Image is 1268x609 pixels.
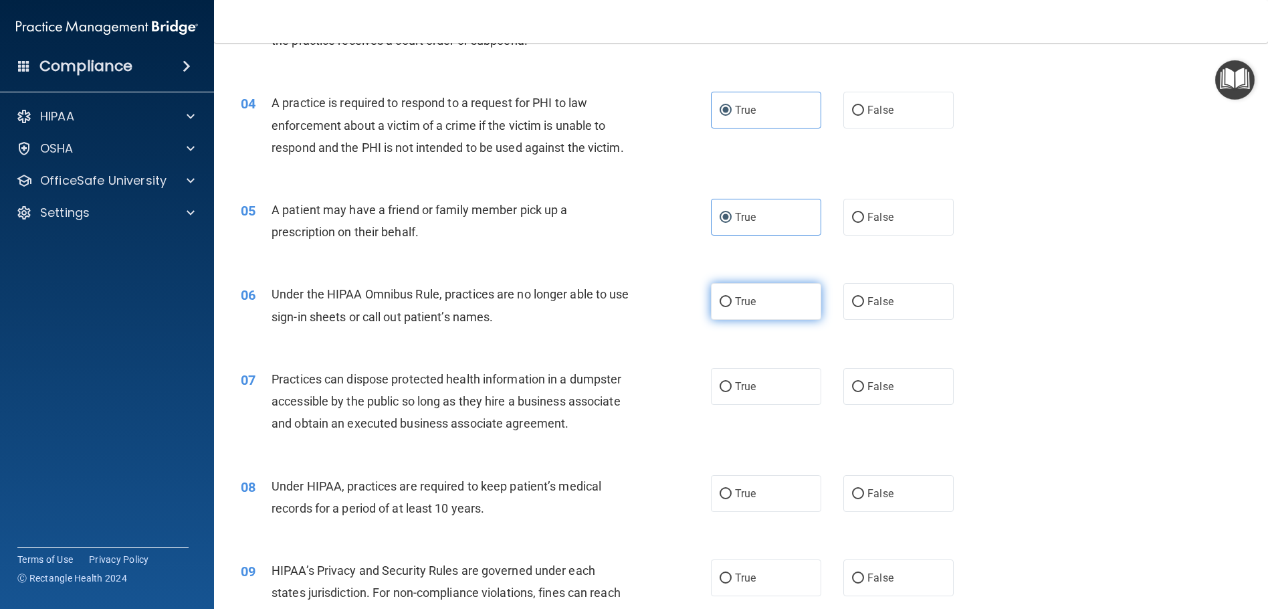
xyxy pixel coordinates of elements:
p: HIPAA [40,108,74,124]
span: A practice is required to respond to a request for PHI to law enforcement about a victim of a cri... [272,96,624,154]
span: Under HIPAA, practices are required to keep patient’s medical records for a period of at least 10... [272,479,601,515]
span: False [867,104,893,116]
a: OSHA [16,141,195,157]
span: True [735,487,756,500]
a: Terms of Use [17,553,73,566]
h4: Compliance [39,57,132,76]
span: True [735,380,756,393]
span: False [867,211,893,224]
span: True [735,104,756,116]
a: Privacy Policy [89,553,149,566]
span: 06 [241,287,255,303]
span: False [867,572,893,584]
span: False [867,295,893,308]
span: 09 [241,563,255,580]
span: A patient may have a friend or family member pick up a prescription on their behalf. [272,203,567,239]
span: False [867,487,893,500]
img: PMB logo [16,14,198,41]
a: OfficeSafe University [16,173,195,189]
p: OfficeSafe University [40,173,167,189]
span: False [867,380,893,393]
iframe: Drift Widget Chat Controller [1201,517,1252,568]
span: 07 [241,372,255,388]
input: True [720,489,732,499]
input: False [852,489,864,499]
input: False [852,106,864,116]
span: 08 [241,479,255,495]
span: Under the HIPAA Omnibus Rule, practices are no longer able to use sign-in sheets or call out pati... [272,287,629,323]
input: True [720,106,732,116]
button: Open Resource Center [1215,60,1255,100]
span: True [735,295,756,308]
input: True [720,574,732,584]
p: Settings [40,205,90,221]
input: False [852,213,864,223]
input: True [720,297,732,307]
span: Ⓒ Rectangle Health 2024 [17,572,127,585]
span: True [735,572,756,584]
p: OSHA [40,141,74,157]
span: True [735,211,756,224]
a: Settings [16,205,195,221]
input: False [852,382,864,392]
a: HIPAA [16,108,195,124]
input: True [720,382,732,392]
input: False [852,574,864,584]
span: 05 [241,203,255,219]
input: True [720,213,732,223]
span: 04 [241,96,255,112]
input: False [852,297,864,307]
span: Practices can dispose protected health information in a dumpster accessible by the public so long... [272,372,621,430]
